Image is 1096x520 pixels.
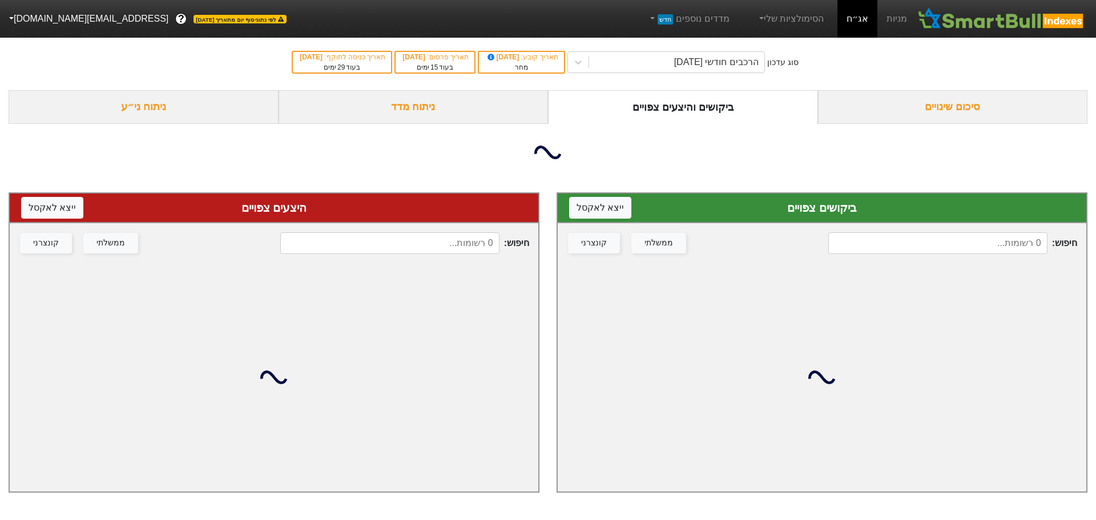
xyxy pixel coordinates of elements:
[828,232,1077,254] span: חיפוש :
[20,233,72,253] button: קונצרני
[643,7,734,30] a: מדדים נוספיםחדש
[767,57,799,68] div: סוג עדכון
[644,237,673,249] div: ממשלתי
[178,11,184,27] span: ?
[808,364,836,391] img: loading...
[658,14,673,25] span: חדש
[534,139,562,166] img: loading...
[21,199,527,216] div: היצעים צפויים
[83,233,138,253] button: ממשלתי
[818,90,1088,124] div: סיכום שינויים
[568,233,620,253] button: קונצרני
[280,232,499,254] input: 0 רשומות...
[401,62,469,72] div: בעוד ימים
[260,364,288,391] img: loading...
[9,90,279,124] div: ניתוח ני״ע
[402,53,427,61] span: [DATE]
[430,63,438,71] span: 15
[299,62,385,72] div: בעוד ימים
[280,232,529,254] span: חיפוש :
[569,197,631,219] button: ייצא לאקסל
[581,237,607,249] div: קונצרני
[300,53,324,61] span: [DATE]
[485,52,558,62] div: תאריך קובע :
[337,63,345,71] span: 29
[96,237,125,249] div: ממשלתי
[279,90,549,124] div: ניתוח מדד
[515,63,528,71] span: מחר
[401,52,469,62] div: תאריך פרסום :
[33,237,59,249] div: קונצרני
[674,55,759,69] div: הרכבים חודשי [DATE]
[194,15,286,23] span: לפי נתוני סוף יום מתאריך [DATE]
[569,199,1075,216] div: ביקושים צפויים
[752,7,829,30] a: הסימולציות שלי
[299,52,385,62] div: תאריך כניסה לתוקף :
[486,53,521,61] span: [DATE]
[916,7,1087,30] img: SmartBull
[548,90,818,124] div: ביקושים והיצעים צפויים
[21,197,83,219] button: ייצא לאקסל
[631,233,686,253] button: ממשלתי
[828,232,1047,254] input: 0 רשומות...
